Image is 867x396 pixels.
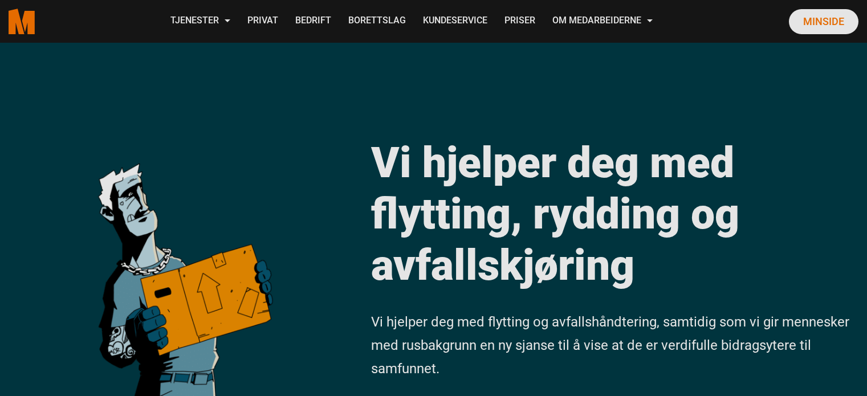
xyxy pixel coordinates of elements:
[371,137,853,291] h1: Vi hjelper deg med flytting, rydding og avfallskjøring
[496,1,544,42] a: Priser
[162,1,239,42] a: Tjenester
[414,1,496,42] a: Kundeservice
[544,1,661,42] a: Om Medarbeiderne
[371,314,849,377] span: Vi hjelper deg med flytting og avfallshåndtering, samtidig som vi gir mennesker med rusbakgrunn e...
[340,1,414,42] a: Borettslag
[239,1,287,42] a: Privat
[287,1,340,42] a: Bedrift
[789,9,858,34] a: Minside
